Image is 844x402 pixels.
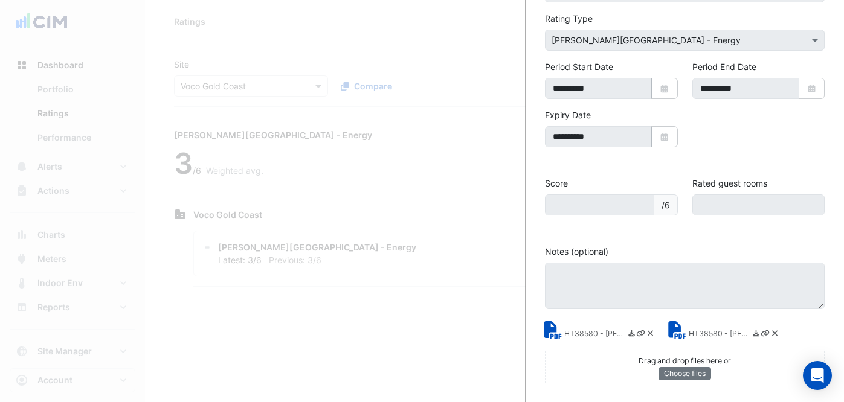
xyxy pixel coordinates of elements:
a: Download [752,328,761,341]
label: Score [545,177,568,190]
label: Expiry Date [545,109,591,121]
label: Period Start Date [545,60,613,73]
button: Choose files [659,367,711,380]
a: Copy link to clipboard [761,328,770,341]
a: Download [627,328,636,341]
span: /6 [654,194,678,215]
label: Period End Date [692,60,756,73]
label: Notes (optional) [545,245,608,258]
small: Drag and drop files here or [639,356,731,365]
label: Rated guest rooms [692,177,767,190]
a: Delete [646,328,655,341]
small: HT38580 - NABERS Energy Rating Certificate.pdf [564,328,625,341]
a: Delete [770,328,779,341]
a: Copy link to clipboard [636,328,645,341]
small: HT38580 - NABERS Energy Rating Report.pdf [689,328,749,341]
div: Open Intercom Messenger [803,361,832,390]
label: Rating Type [545,12,593,25]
